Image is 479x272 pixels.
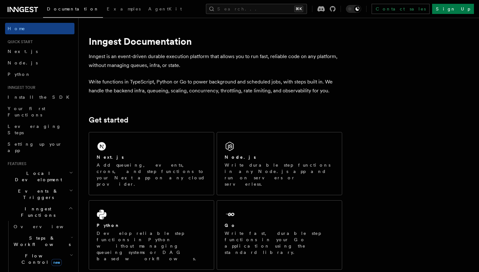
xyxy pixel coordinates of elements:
button: Flow Controlnew [11,250,74,268]
a: Node.js [5,57,74,69]
a: Install the SDK [5,91,74,103]
h1: Inngest Documentation [89,36,342,47]
a: Home [5,23,74,34]
a: Sign Up [432,4,474,14]
button: Search...⌘K [206,4,307,14]
h2: Node.js [225,154,256,160]
span: new [51,259,62,266]
span: Local Development [5,170,69,183]
span: Events & Triggers [5,188,69,201]
a: Examples [103,2,144,17]
a: Setting up your app [5,138,74,156]
p: Develop reliable step functions in Python without managing queueing systems or DAG based workflows. [97,230,206,262]
a: GoWrite fast, durable step functions in your Go application using the standard library. [217,200,342,270]
a: Overview [11,221,74,232]
button: Events & Triggers [5,185,74,203]
p: Write fast, durable step functions in your Go application using the standard library. [225,230,334,255]
span: Examples [107,6,141,11]
span: Documentation [47,6,99,11]
span: Overview [14,224,79,229]
p: Inngest is an event-driven durable execution platform that allows you to run fast, reliable code ... [89,52,342,70]
span: Flow Control [11,253,70,265]
a: Documentation [43,2,103,18]
span: AgentKit [148,6,182,11]
button: Inngest Functions [5,203,74,221]
button: Toggle dark mode [346,5,361,13]
h2: Python [97,222,120,229]
button: Local Development [5,168,74,185]
kbd: ⌘K [294,6,303,12]
span: Your first Functions [8,106,45,117]
p: Write durable step functions in any Node.js app and run on servers or serverless. [225,162,334,187]
span: Home [8,25,25,32]
span: Install the SDK [8,95,73,100]
a: Node.jsWrite durable step functions in any Node.js app and run on servers or serverless. [217,132,342,195]
a: AgentKit [144,2,186,17]
h2: Go [225,222,236,229]
h2: Next.js [97,154,124,160]
a: Next.js [5,46,74,57]
a: Your first Functions [5,103,74,121]
span: Quick start [5,39,33,44]
a: Get started [89,116,128,124]
span: Inngest Functions [5,206,68,218]
a: Python [5,69,74,80]
a: Contact sales [372,4,430,14]
a: Next.jsAdd queueing, events, crons, and step functions to your Next app on any cloud provider. [89,132,214,195]
span: Node.js [8,60,38,65]
span: Leveraging Steps [8,124,61,135]
span: Inngest tour [5,85,35,90]
span: Next.js [8,49,38,54]
span: Features [5,161,26,166]
span: Python [8,72,31,77]
a: PythonDevelop reliable step functions in Python without managing queueing systems or DAG based wo... [89,200,214,270]
span: Steps & Workflows [11,235,71,248]
p: Write functions in TypeScript, Python or Go to power background and scheduled jobs, with steps bu... [89,77,342,95]
a: Leveraging Steps [5,121,74,138]
button: Steps & Workflows [11,232,74,250]
span: Setting up your app [8,142,62,153]
p: Add queueing, events, crons, and step functions to your Next app on any cloud provider. [97,162,206,187]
